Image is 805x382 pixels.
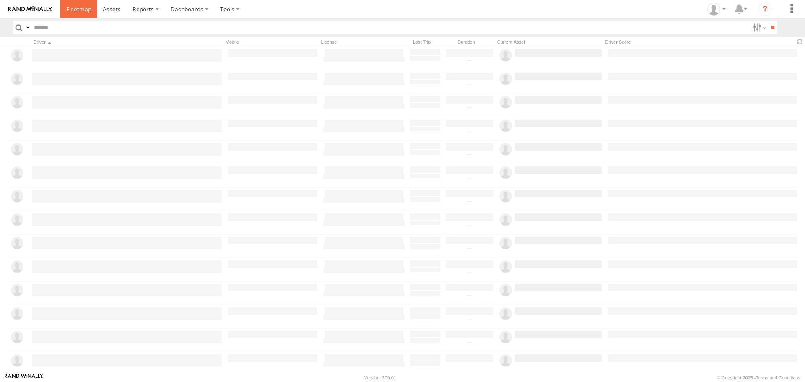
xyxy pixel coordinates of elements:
div: © Copyright 2025 - [717,375,800,380]
label: Search Query [24,21,31,34]
div: Mobile [223,38,315,46]
div: Version: 309.01 [364,375,396,380]
i: ? [758,3,772,16]
div: Ismail Elayodath [704,3,729,16]
a: Terms and Conditions [756,375,800,380]
div: Duration [441,38,491,46]
div: Click to Sort [31,38,220,46]
div: Current Asset [495,38,600,46]
div: Last Trip [406,38,438,46]
div: Driver Score [603,38,792,46]
img: rand-logo.svg [8,6,52,12]
a: Visit our Website [5,374,43,382]
div: License [319,38,402,46]
span: Refresh [795,38,805,46]
label: Search Filter Options [750,21,768,34]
